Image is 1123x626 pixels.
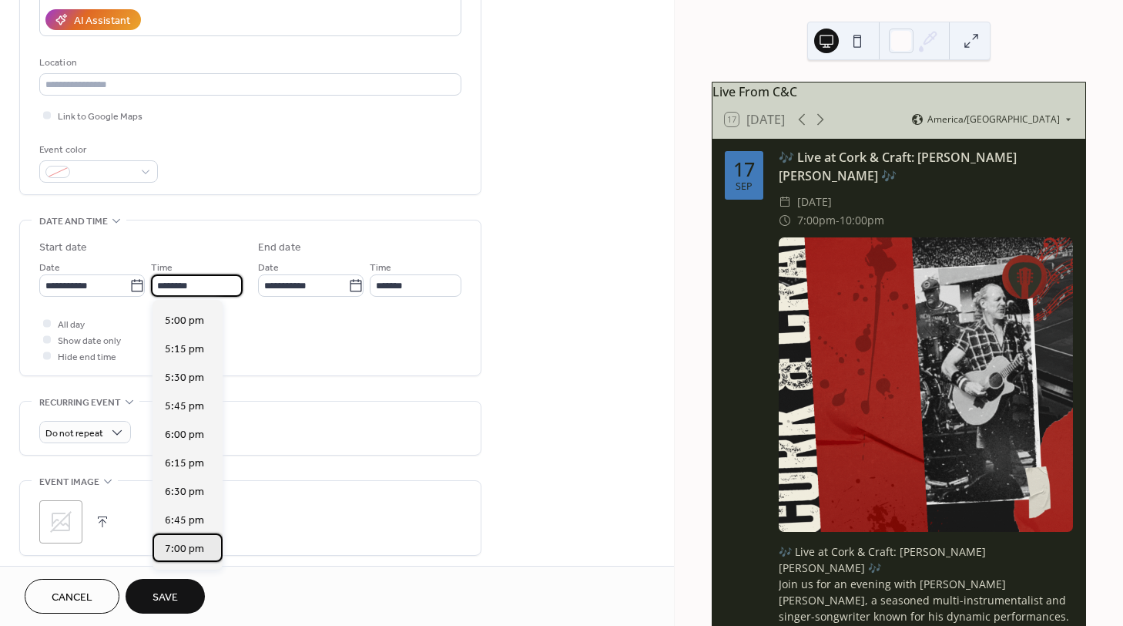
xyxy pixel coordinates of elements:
span: 5:00 pm [165,312,204,328]
div: ​ [779,211,791,230]
div: 17 [733,160,755,179]
span: All day [58,317,85,333]
span: Time [370,260,391,276]
div: Live From C&C [712,82,1085,101]
span: Time [151,260,173,276]
span: 5:45 pm [165,398,204,414]
div: Event color [39,142,155,158]
span: 7:00 pm [165,540,204,557]
span: Event image [39,474,99,490]
span: Hide end time [58,349,116,365]
span: 6:30 pm [165,483,204,500]
span: Date [39,260,60,276]
span: Do not repeat [45,425,103,443]
div: ; [39,500,82,544]
button: Save [126,579,205,614]
span: [DATE] [797,193,832,211]
span: 10:00pm [840,211,884,230]
span: 7:00pm [797,211,836,230]
span: Recurring event [39,395,121,411]
span: Show date only [58,333,121,349]
span: Link to Google Maps [58,109,142,125]
div: Start date [39,240,87,256]
button: AI Assistant [45,9,141,30]
div: AI Assistant [74,13,130,29]
span: 5:15 pm [165,341,204,357]
span: Date [258,260,279,276]
span: America/[GEOGRAPHIC_DATA] [927,115,1060,124]
div: End date [258,240,301,256]
div: ​ [779,193,791,211]
span: 7:15 pm [165,569,204,585]
span: Cancel [52,590,92,606]
span: 6:15 pm [165,455,204,471]
span: 5:30 pm [165,369,204,385]
div: Sep [736,182,753,192]
span: 6:00 pm [165,426,204,443]
button: Cancel [25,579,119,614]
span: Save [153,590,178,606]
img: img_QAR5dw2azjgKh7dIxeClF.800px.gif [779,237,1073,532]
span: Date and time [39,214,108,230]
span: - [836,211,840,230]
span: 6:45 pm [165,512,204,528]
div: 🎶 Live at Cork & Craft: [PERSON_NAME] [PERSON_NAME] 🎶 [779,148,1073,185]
div: Location [39,55,458,71]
